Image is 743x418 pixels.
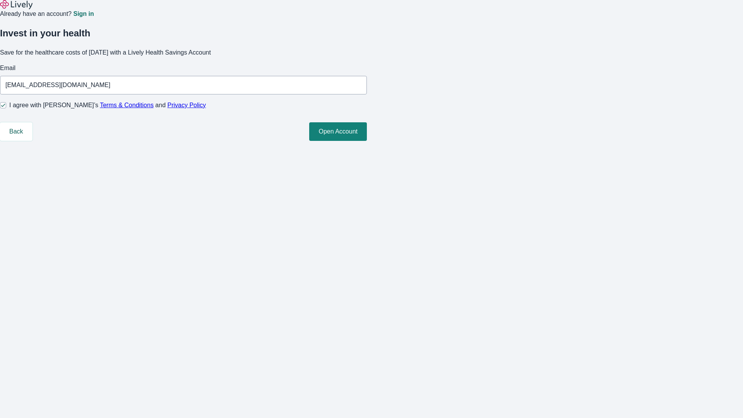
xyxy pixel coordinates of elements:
span: I agree with [PERSON_NAME]’s and [9,101,206,110]
a: Sign in [73,11,94,17]
button: Open Account [309,122,367,141]
a: Terms & Conditions [100,102,154,108]
a: Privacy Policy [168,102,206,108]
